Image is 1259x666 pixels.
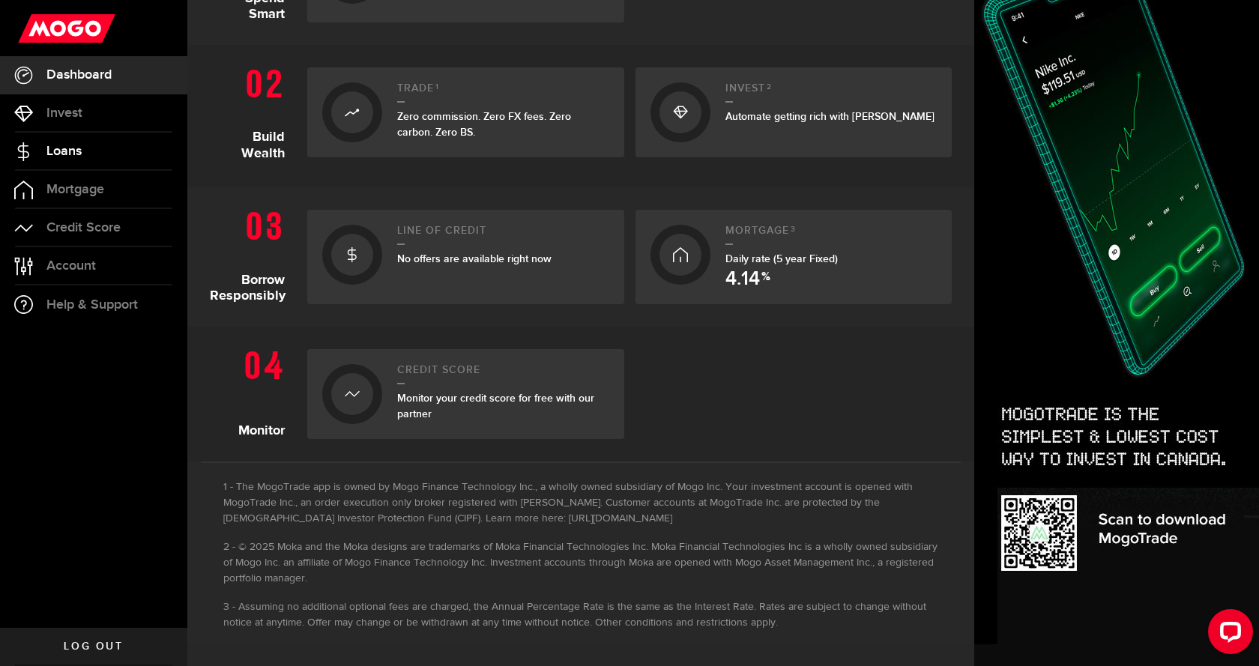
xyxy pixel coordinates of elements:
span: Zero commission. Zero FX fees. Zero carbon. Zero BS. [397,110,571,139]
h2: Invest [725,82,938,103]
span: Daily rate (5 year Fixed) [725,252,838,265]
a: Trade1Zero commission. Zero FX fees. Zero carbon. Zero BS. [307,67,624,157]
li: Assuming no additional optional fees are charged, the Annual Percentage Rate is the same as the I... [223,599,938,631]
span: Mortgage [46,183,104,196]
span: Log out [64,641,123,652]
span: Credit Score [46,221,121,234]
a: Mortgage3Daily rate (5 year Fixed) 4.14 % [635,210,952,304]
a: Invest2Automate getting rich with [PERSON_NAME] [635,67,952,157]
h2: Line of credit [397,225,609,245]
span: No offers are available right now [397,252,552,265]
h1: Build Wealth [210,60,296,165]
span: Monitor your credit score for free with our partner [397,392,594,420]
a: Credit ScoreMonitor your credit score for free with our partner [307,349,624,439]
span: Help & Support [46,298,138,312]
span: Automate getting rich with [PERSON_NAME] [725,110,935,123]
h1: Monitor [210,342,296,439]
iframe: LiveChat chat widget [1196,603,1259,666]
h2: Credit Score [397,364,609,384]
li: © 2025 Moka and the Moka designs are trademarks of Moka Financial Technologies Inc. Moka Financia... [223,539,938,587]
h2: Trade [397,82,609,103]
h1: Borrow Responsibly [210,202,296,304]
li: The MogoTrade app is owned by Mogo Finance Technology Inc., a wholly owned subsidiary of Mogo Inc... [223,479,938,527]
span: Dashboard [46,68,112,82]
span: Account [46,259,96,273]
a: Line of creditNo offers are available right now [307,210,624,304]
sup: 1 [435,82,439,91]
span: Invest [46,106,82,120]
h2: Mortgage [725,225,938,245]
span: Loans [46,145,82,158]
span: % [761,271,770,289]
sup: 2 [767,82,772,91]
sup: 3 [791,225,796,234]
span: 4.14 [725,270,760,289]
